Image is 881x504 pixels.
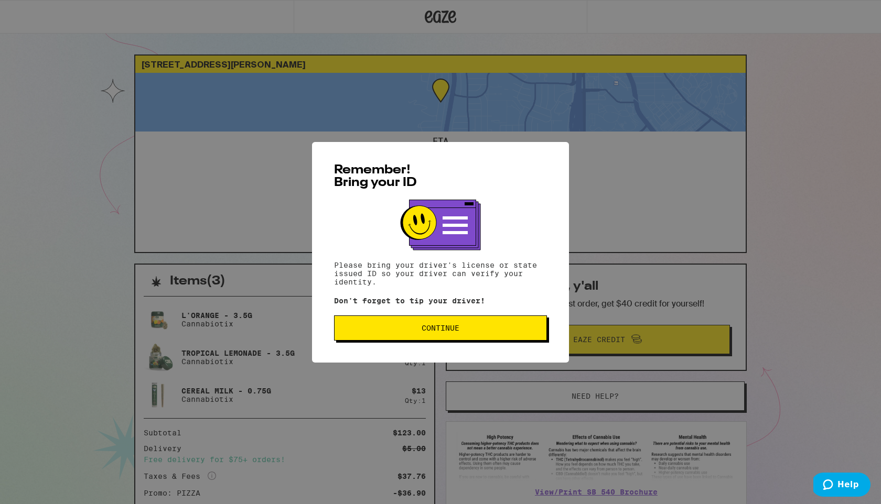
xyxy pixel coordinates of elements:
p: Don't forget to tip your driver! [334,297,547,305]
p: Please bring your driver's license or state issued ID so your driver can verify your identity. [334,261,547,286]
iframe: Opens a widget where you can find more information [813,473,871,499]
span: Continue [422,324,459,332]
span: Remember! Bring your ID [334,164,417,189]
button: Continue [334,315,547,341]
